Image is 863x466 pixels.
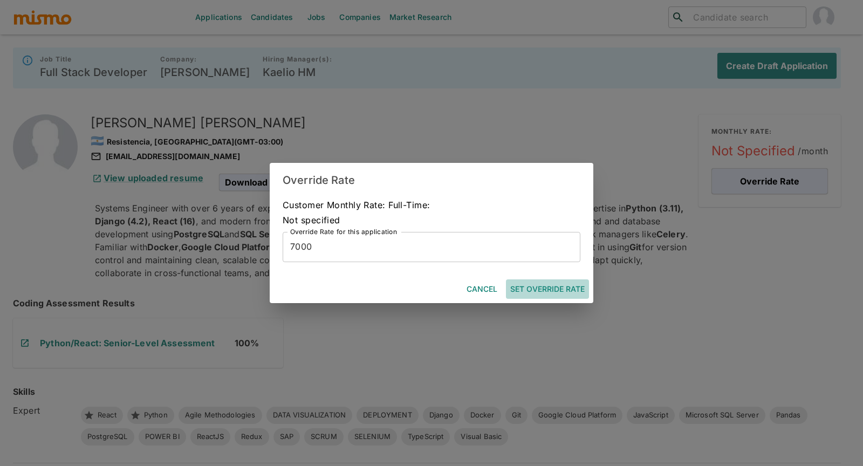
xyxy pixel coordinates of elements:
h2: Override Rate [270,163,593,197]
div: Not specified [283,213,580,228]
label: Override Rate for this application [290,227,397,236]
button: Set Override Rate [506,279,589,299]
button: Cancel [462,279,502,299]
div: Customer Monthly Rate: Full-Time: [283,197,580,228]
